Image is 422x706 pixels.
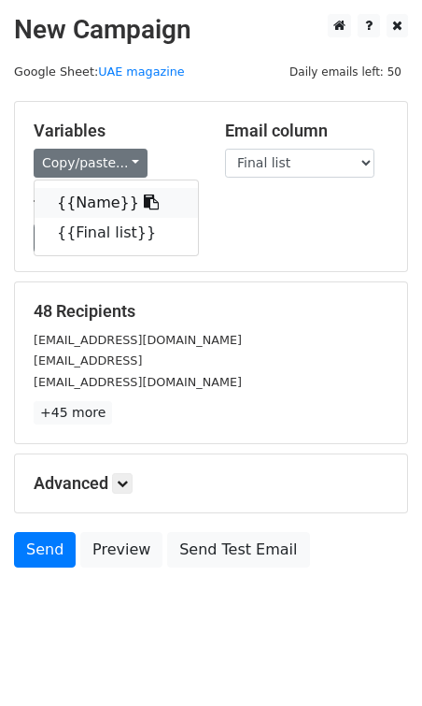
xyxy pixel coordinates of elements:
[14,532,76,568] a: Send
[14,65,185,79] small: Google Sheet:
[34,149,148,178] a: Copy/paste...
[34,473,388,494] h5: Advanced
[14,14,408,46] h2: New Campaign
[167,532,309,568] a: Send Test Email
[35,188,198,218] a: {{Name}}
[34,121,197,141] h5: Variables
[98,65,184,79] a: UAE magazine
[80,532,162,568] a: Preview
[34,333,242,347] small: [EMAIL_ADDRESS][DOMAIN_NAME]
[35,218,198,248] a: {{Final list}}
[329,616,422,706] iframe: Chat Widget
[34,375,242,389] small: [EMAIL_ADDRESS][DOMAIN_NAME]
[34,353,142,367] small: [EMAIL_ADDRESS]
[34,401,112,425] a: +45 more
[283,65,408,79] a: Daily emails left: 50
[225,121,388,141] h5: Email column
[34,301,388,322] h5: 48 Recipients
[283,62,408,82] span: Daily emails left: 50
